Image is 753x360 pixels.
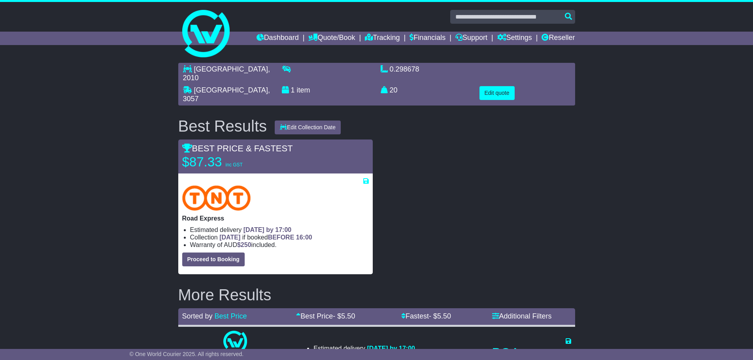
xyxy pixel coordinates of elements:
span: [DATE] [219,234,240,241]
span: 5.50 [341,312,355,320]
span: inc GST [226,162,243,168]
span: Sorted by [182,312,213,320]
a: Settings [497,32,532,45]
span: , 2010 [183,65,270,82]
span: 16:00 [296,234,312,241]
button: Proceed to Booking [182,253,245,266]
a: Best Price- $5.50 [296,312,355,320]
a: Financials [410,32,445,45]
span: - $ [429,312,451,320]
h2: More Results [178,286,575,303]
span: $ [237,241,251,248]
a: Reseller [542,32,575,45]
span: BEFORE [268,234,294,241]
span: if booked [219,234,312,241]
img: One World Courier: Same Day Nationwide(quotes take 0.5-1 hour) [223,331,247,354]
span: [GEOGRAPHIC_DATA] [194,65,268,73]
span: 20 [390,86,398,94]
a: Additional Filters [492,312,552,320]
p: Road Express [182,215,369,222]
a: Support [455,32,487,45]
li: Estimated delivery [313,345,415,352]
span: 0.298678 [390,65,419,73]
span: , 3057 [183,86,270,103]
p: $87.33 [182,154,281,170]
span: © One World Courier 2025. All rights reserved. [130,351,244,357]
li: Warranty of AUD included. [190,241,369,249]
span: item [297,86,310,94]
a: Tracking [365,32,400,45]
button: Edit quote [479,86,515,100]
span: 5.50 [437,312,451,320]
span: 1 [291,86,295,94]
a: Dashboard [257,32,299,45]
span: 250 [241,241,251,248]
div: Best Results [174,117,271,135]
span: [DATE] by 17:00 [367,345,415,352]
span: - $ [333,312,355,320]
span: [GEOGRAPHIC_DATA] [194,86,268,94]
img: TNT Domestic: Road Express [182,185,251,211]
button: Edit Collection Date [275,121,341,134]
li: Collection [190,234,369,241]
a: Best Price [215,312,247,320]
span: BEST PRICE & FASTEST [182,143,293,153]
a: Quote/Book [308,32,355,45]
span: [DATE] by 17:00 [243,226,292,233]
a: Fastest- $5.50 [401,312,451,320]
li: Estimated delivery [190,226,369,234]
